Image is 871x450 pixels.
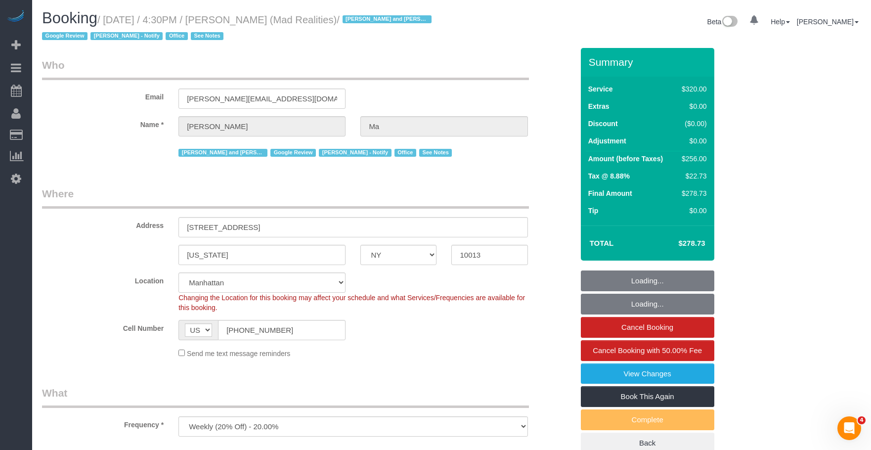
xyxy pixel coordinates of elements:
[178,149,267,157] span: [PERSON_NAME] and [PERSON_NAME] Preferred
[678,154,706,164] div: $256.00
[166,32,187,40] span: Office
[35,416,171,430] label: Frequency *
[588,188,632,198] label: Final Amount
[270,149,316,157] span: Google Review
[343,15,432,23] span: [PERSON_NAME] and [PERSON_NAME] Preferred
[588,136,626,146] label: Adjustment
[678,188,706,198] div: $278.73
[588,119,618,129] label: Discount
[797,18,859,26] a: [PERSON_NAME]
[588,154,663,164] label: Amount (before Taxes)
[678,84,706,94] div: $320.00
[707,18,738,26] a: Beta
[42,186,529,209] legend: Where
[581,317,714,338] a: Cancel Booking
[35,89,171,102] label: Email
[678,206,706,216] div: $0.00
[581,340,714,361] a: Cancel Booking with 50.00% Fee
[35,272,171,286] label: Location
[42,14,435,42] small: / [DATE] / 4:30PM / [PERSON_NAME] (Mad Realities)
[451,245,527,265] input: Zip Code
[678,171,706,181] div: $22.73
[6,10,26,24] img: Automaid Logo
[90,32,163,40] span: [PERSON_NAME] - Notify
[178,116,346,136] input: First Name
[588,101,610,111] label: Extras
[35,116,171,130] label: Name *
[858,416,866,424] span: 4
[187,350,290,358] span: Send me text message reminders
[178,294,525,312] span: Changing the Location for this booking may affect your schedule and what Services/Frequencies are...
[588,84,613,94] label: Service
[42,58,529,80] legend: Who
[589,56,709,68] h3: Summary
[42,9,97,27] span: Booking
[581,386,714,407] a: Book This Again
[419,149,452,157] span: See Notes
[394,149,416,157] span: Office
[721,16,738,29] img: New interface
[837,416,861,440] iframe: Intercom live chat
[42,32,87,40] span: Google Review
[581,363,714,384] a: View Changes
[678,101,706,111] div: $0.00
[35,320,171,333] label: Cell Number
[678,136,706,146] div: $0.00
[178,245,346,265] input: City
[191,32,223,40] span: See Notes
[649,239,705,248] h4: $278.73
[588,206,599,216] label: Tip
[178,89,346,109] input: Email
[593,346,702,355] span: Cancel Booking with 50.00% Fee
[218,320,346,340] input: Cell Number
[590,239,614,247] strong: Total
[678,119,706,129] div: ($0.00)
[360,116,527,136] input: Last Name
[319,149,391,157] span: [PERSON_NAME] - Notify
[42,386,529,408] legend: What
[588,171,630,181] label: Tax @ 8.88%
[35,217,171,230] label: Address
[771,18,790,26] a: Help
